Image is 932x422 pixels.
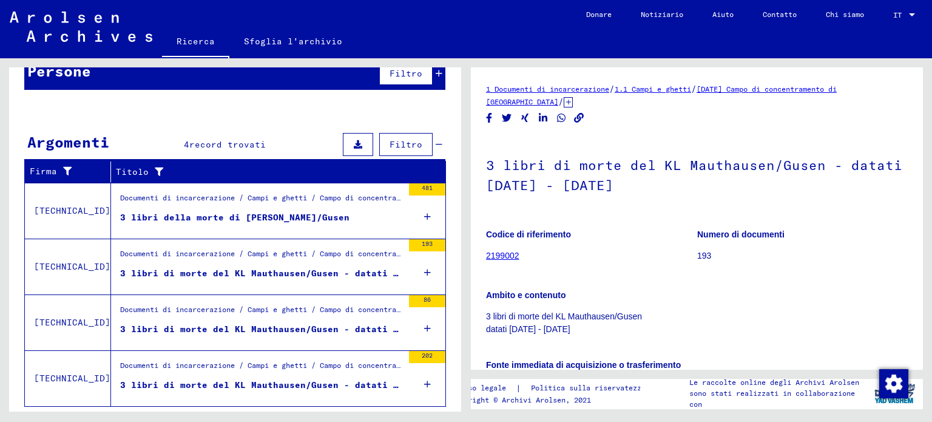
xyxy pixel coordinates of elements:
[763,10,797,19] font: Contatto
[691,83,697,94] font: /
[826,10,864,19] font: Chi siamo
[162,27,229,58] a: Ricerca
[120,361,931,370] font: Documenti di incarcerazione / Campi e ghetti / Campo di concentramento di [GEOGRAPHIC_DATA] / Ele...
[30,166,57,177] font: Firma
[116,162,434,182] div: Titolo
[120,305,931,314] font: Documenti di incarcerazione / Campi e ghetti / Campo di concentramento di [GEOGRAPHIC_DATA] / Ele...
[712,10,734,19] font: Aiuto
[116,166,149,177] font: Titolo
[486,251,519,260] a: 2199002
[486,290,566,300] font: Ambito e contenuto
[422,240,433,248] font: 193
[30,162,113,182] div: Firma
[697,230,785,239] font: Numero di documenti
[120,212,349,223] font: 3 libri della morte di [PERSON_NAME]/Gusen
[501,111,513,126] button: Condividi su Twitter
[893,10,902,19] font: IT
[555,111,568,126] button: Condividi su WhatsApp
[689,389,855,409] font: sono stati realizzati in collaborazione con
[390,68,422,79] font: Filtro
[486,311,642,321] font: 3 libri di morte del KL Mauthausen/Gusen
[390,139,422,150] font: Filtro
[379,62,433,85] button: Filtro
[531,383,646,392] font: Politica sulla riservatezza
[424,296,431,304] font: 86
[573,111,586,126] button: Copia il collegamento
[27,133,109,151] font: Argomenti
[120,268,475,279] font: 3 libri di morte del KL Mauthausen/Gusen - datati [DATE] - [DATE]
[697,251,711,260] font: 193
[120,379,475,390] font: 3 libri di morte del KL Mauthausen/Gusen - datati [DATE] - [DATE]
[537,111,550,126] button: Condividi su LinkedIn
[184,139,189,150] font: 4
[422,352,433,359] font: 202
[879,369,908,398] div: Modifica consenso
[879,369,908,398] img: Modifica consenso
[558,96,564,107] font: /
[486,230,571,239] font: Codice di riferimento
[34,261,110,272] font: [TECHNICAL_ID]
[483,111,496,126] button: Condividi su Facebook
[689,378,859,387] font: Le raccolte online degli Archivi Arolsen
[189,139,266,150] font: record trovati
[872,378,917,409] img: yv_logo.png
[451,383,506,392] font: Avviso legale
[27,62,91,80] font: Persone
[34,317,110,328] font: [TECHNICAL_ID]
[486,84,609,94] a: 1 Documenti di incarcerazione
[516,383,521,393] font: |
[34,205,110,216] font: [TECHNICAL_ID]
[422,184,433,192] font: 481
[229,27,357,56] a: Sfoglia l'archivio
[519,111,532,126] button: Condividi su Xing
[586,10,612,19] font: Donare
[120,249,931,258] font: Documenti di incarcerazione / Campi e ghetti / Campo di concentramento di [GEOGRAPHIC_DATA] / Ele...
[244,36,342,47] font: Sfoglia l'archivio
[177,36,215,47] font: Ricerca
[120,324,475,335] font: 3 libri di morte del KL Mauthausen/Gusen - datati [DATE] - [DATE]
[486,157,902,194] font: 3 libri di morte del KL Mauthausen/Gusen - datati [DATE] - [DATE]
[486,360,681,370] font: Fonte immediata di acquisizione o trasferimento
[486,324,570,334] font: datati [DATE] - [DATE]
[10,12,152,42] img: Arolsen_neg.svg
[120,193,681,202] font: Documenti di incarcerazione / Campi e ghetti / Campo di concentramento di [GEOGRAPHIC_DATA] / Ele...
[34,373,110,384] font: [TECHNICAL_ID]
[609,83,615,94] font: /
[451,382,516,395] a: Avviso legale
[521,382,660,395] a: Politica sulla riservatezza
[451,395,591,404] font: Copyright © Archivi Arolsen, 2021
[379,133,433,156] button: Filtro
[641,10,683,19] font: Notiziario
[615,84,691,94] a: 1.1 Campi e ghetti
